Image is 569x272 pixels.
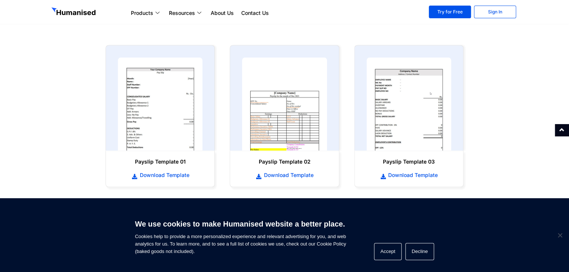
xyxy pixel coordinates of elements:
span: Download Template [262,171,314,179]
span: Decline [556,231,563,239]
a: About Us [207,9,238,18]
span: Cookies help to provide a more personalized experience and relevant advertising for you, and web ... [135,215,346,255]
img: payslip template [118,57,202,151]
h6: Payslip Template 01 [113,158,207,165]
a: Sign In [474,6,516,18]
h6: Payslip Template 02 [238,158,331,165]
img: GetHumanised Logo [51,7,97,17]
h6: Payslip Template 03 [362,158,456,165]
button: Accept [374,243,402,260]
img: payslip template [367,57,451,151]
a: Contact Us [238,9,273,18]
a: Try for Free [429,6,471,18]
a: Download Template [362,171,456,179]
a: Products [127,9,165,18]
a: Download Template [238,171,331,179]
span: Download Template [386,171,438,179]
h6: We use cookies to make Humanised website a better place. [135,219,346,229]
button: Decline [405,243,434,260]
a: Resources [165,9,207,18]
span: Download Template [138,171,189,179]
a: Download Template [113,171,207,179]
img: payslip template [242,57,327,151]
